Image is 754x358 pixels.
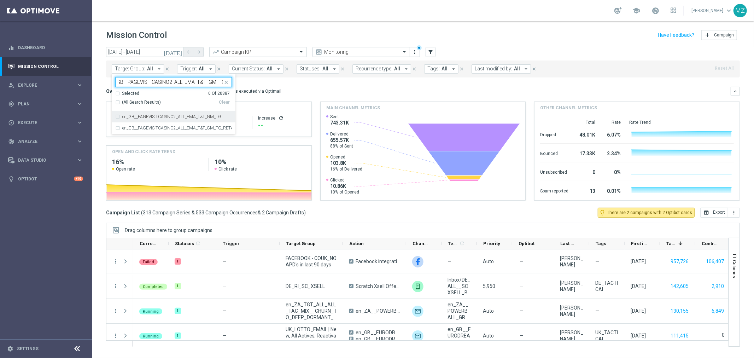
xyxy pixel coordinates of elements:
[143,209,258,216] span: 313 Campaign Series & 533 Campaign Occurrences
[222,283,226,289] span: —
[331,66,338,72] i: arrow_drop_down
[703,210,709,215] i: open_in_browser
[604,120,621,125] div: Rate
[223,78,228,84] button: close
[8,82,83,88] button: person_search Explore keyboard_arrow_right
[598,208,695,218] button: lightbulb_outline There are 2 campaigns with 2 Optibot cards
[112,258,119,265] i: more_vert
[483,333,494,339] span: Auto
[312,47,410,57] ng-select: Monitoring
[417,45,422,50] div: There are unsaved changes
[286,283,325,289] span: DE_RI_SC_XSELL
[139,308,162,314] colored-tag: Running
[330,114,349,120] span: Sent
[8,64,83,69] button: Mission Control
[514,66,520,72] span: All
[670,331,689,340] button: 111,415
[163,47,184,58] button: [DATE]
[76,138,83,145] i: keyboard_arrow_right
[631,308,646,314] div: 09 Oct 2025, Thursday
[196,50,201,54] i: arrow_forward
[222,259,226,264] span: —
[520,283,524,289] span: —
[297,64,339,74] button: Statuses: All arrow_drop_down
[18,83,76,87] span: Explore
[577,166,595,177] div: 0
[74,177,83,181] div: +10
[115,66,145,72] span: Target Group:
[349,337,353,341] span: B
[448,326,471,345] span: en_GB__EURODREAMS_SUPERDRAW_W41__NVIP_EMA_TAC_LT_V1, en_GB__EURODREAMS_SUPERDRAW_W41__NVIP_EMA_TA...
[116,166,135,172] span: Open rate
[112,308,119,314] button: more_vert
[278,115,284,121] i: refresh
[607,209,692,216] span: There are 2 campaigns with 2 Optibot cards
[356,308,400,314] span: en_ZA__POWERBALL_GREAT_RHINO_FREE_SPINS_COMBO_REACTIVATION_DORMANTS_REGULAR_REMINDER__EMT_ALL_EM_...
[164,49,183,55] i: [DATE]
[412,256,423,267] img: Facebook Custom Audience
[139,283,167,290] colored-tag: Completed
[340,67,345,71] i: close
[403,66,409,72] i: arrow_drop_down
[139,333,162,339] colored-tag: Running
[199,66,205,72] span: All
[670,307,689,316] button: 130,155
[18,57,83,76] a: Mission Control
[18,121,76,125] span: Execute
[8,45,83,51] button: equalizer Dashboard
[595,329,619,342] span: UK_TACTICAL
[18,102,76,106] span: Plan
[631,241,648,246] span: First in Range
[284,65,290,73] button: close
[412,306,423,317] img: Optimail
[448,241,458,246] span: Templates
[330,177,360,183] span: Clicked
[424,64,458,74] button: Tags: All arrow_drop_down
[483,241,500,246] span: Priority
[577,120,595,125] div: Total
[115,122,232,134] div: en_GB__PAGEVISITCASINO2_ALL_EMA_T&T_GM_TG_RETARGETING
[122,91,139,97] div: Selected
[658,33,694,37] input: Have Feedback?
[8,157,83,163] button: Data Studio keyboard_arrow_right
[604,128,621,140] div: 6.07%
[540,105,597,111] h4: Other channel metrics
[140,241,157,246] span: Current Status
[262,209,304,216] span: 2 Campaign Drafts
[8,120,76,126] div: Execute
[258,121,306,129] div: --
[577,128,595,140] div: 48.01K
[448,258,451,265] span: —
[195,241,201,246] i: refresh
[8,101,14,107] i: gps_fixed
[186,50,191,54] i: arrow_back
[349,284,353,288] span: A
[604,166,621,177] div: 0%
[112,283,119,289] i: more_vert
[156,66,162,72] i: arrow_drop_down
[412,49,418,55] i: more_vert
[304,209,306,216] span: )
[18,38,83,57] a: Dashboard
[531,65,537,73] button: close
[595,258,599,265] span: —
[112,91,235,134] ng-dropdown-panel: Options list
[18,139,76,144] span: Analyze
[520,258,524,265] span: —
[705,257,725,266] button: 106,407
[218,166,237,172] span: Click rate
[322,66,328,72] span: All
[229,64,284,74] button: Current Status: All arrow_drop_down
[8,82,14,88] i: person_search
[8,101,76,107] div: Plan
[356,283,400,289] span: Scratch Xsell Offer of the Week - bundle
[106,88,129,94] h3: Overview:
[632,7,640,15] span: school
[631,258,646,265] div: 08 Oct 2025, Wednesday
[76,119,83,126] i: keyboard_arrow_right
[330,154,363,160] span: Opened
